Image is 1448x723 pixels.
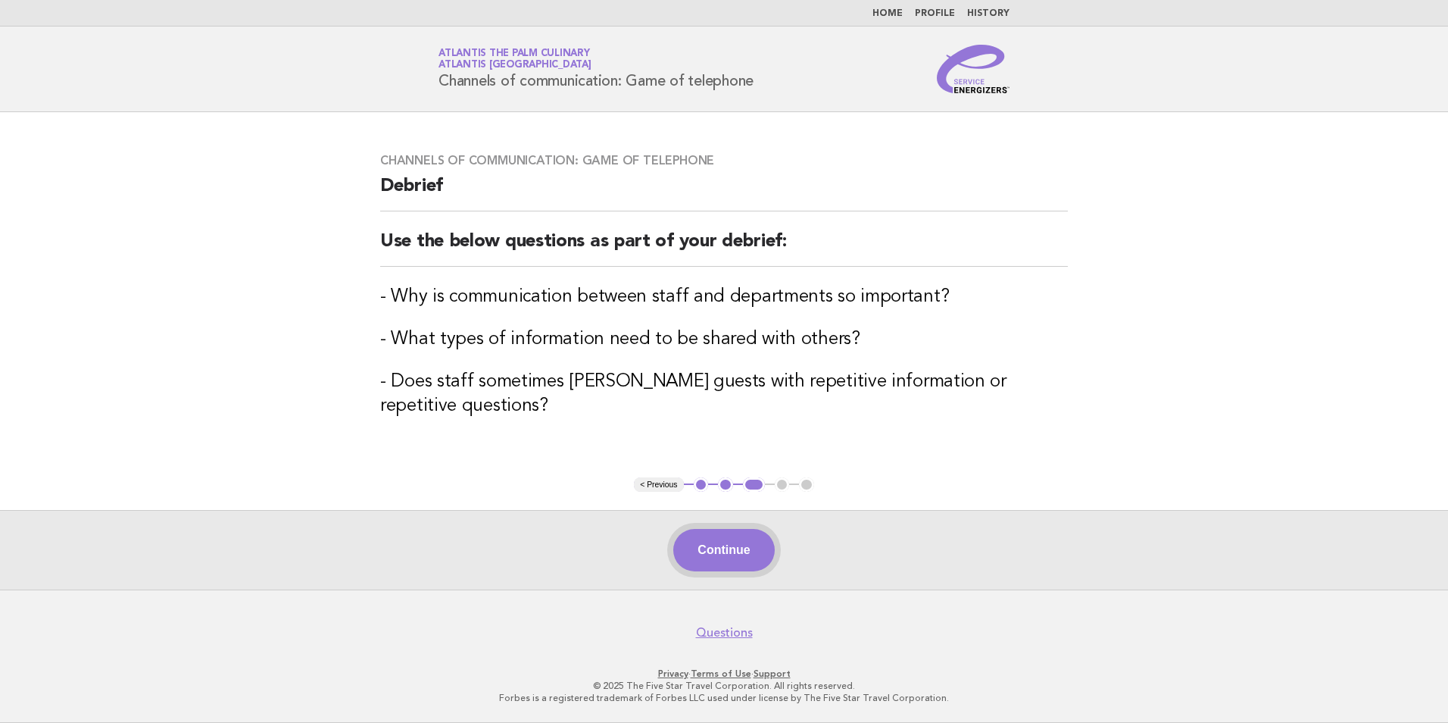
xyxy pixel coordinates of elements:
[438,49,591,70] a: Atlantis The Palm CulinaryAtlantis [GEOGRAPHIC_DATA]
[937,45,1010,93] img: Service Energizers
[380,174,1068,211] h2: Debrief
[967,9,1010,18] a: History
[743,477,765,493] button: 3
[380,230,1068,267] h2: Use the below questions as part of your debrief:
[380,370,1068,418] h3: - Does staff sometimes [PERSON_NAME] guests with repetitive information or repetitive questions?
[915,9,955,18] a: Profile
[261,668,1187,680] p: · ·
[261,692,1187,704] p: Forbes is a registered trademark of Forbes LLC used under license by The Five Star Travel Corpora...
[658,668,688,679] a: Privacy
[438,61,591,70] span: Atlantis [GEOGRAPHIC_DATA]
[694,477,709,493] button: 1
[696,625,753,640] a: Questions
[380,153,1068,168] h3: Channels of communication: Game of telephone
[438,49,754,89] h1: Channels of communication: Game of telephone
[872,9,903,18] a: Home
[754,668,791,679] a: Support
[380,327,1068,352] h3: - What types of information need to be shared with others?
[261,680,1187,692] p: © 2025 The Five Star Travel Corporation. All rights reserved.
[691,668,751,679] a: Terms of Use
[380,285,1068,309] h3: - Why is communication between staff and departments so important?
[634,477,683,493] button: < Previous
[673,529,774,571] button: Continue
[718,477,733,493] button: 2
